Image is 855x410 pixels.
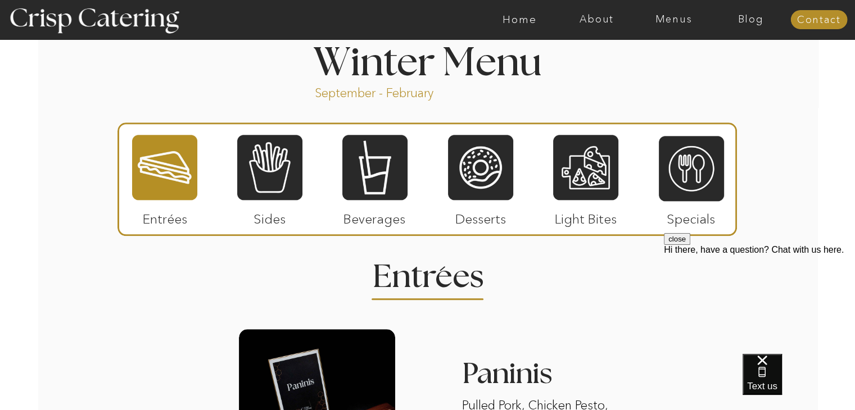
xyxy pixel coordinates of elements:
a: Blog [712,14,789,25]
a: Home [481,14,558,25]
h3: Paninis [462,359,618,395]
p: Specials [654,200,729,233]
a: About [558,14,635,25]
h1: Winter Menu [272,44,584,77]
p: Entrées [128,200,202,233]
iframe: podium webchat widget prompt [664,233,855,368]
p: September - February [315,85,469,98]
h2: Entrees [373,261,483,283]
a: Contact [790,15,847,26]
p: Desserts [444,200,518,233]
p: Light Bites [549,200,623,233]
p: Beverages [337,200,412,233]
iframe: podium webchat widget bubble [743,354,855,410]
p: Sides [232,200,307,233]
a: Menus [635,14,712,25]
